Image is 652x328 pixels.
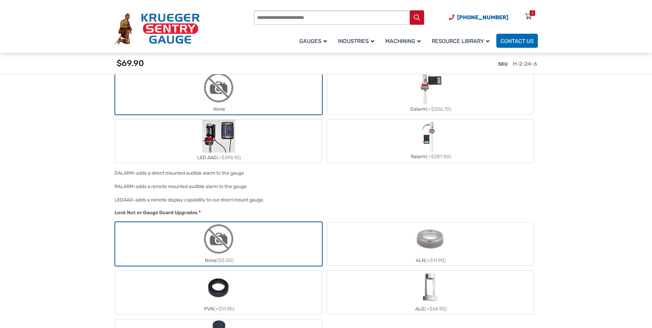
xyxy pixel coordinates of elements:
label: PVN [115,271,322,314]
div: None [115,255,322,265]
span: ($0.00) [217,258,234,263]
img: Krueger Sentry Gauge [114,13,200,45]
label: None [115,71,322,114]
span: (+$64.90) [424,306,447,312]
label: Ralarm [327,121,533,162]
span: Gauges [299,38,327,44]
span: [PHONE_NUMBER] [457,14,508,21]
span: (+$281.00) [426,154,451,160]
span: (+$11.90) [425,258,446,263]
span: Industries [338,38,374,44]
div: LED AAG [115,153,322,163]
label: Dalarm [327,71,533,114]
span: Resource Library [432,38,489,44]
a: Industries [334,33,381,49]
label: ALG [327,271,533,314]
span: (+$206.70) [426,106,451,112]
label: ALN [327,222,533,265]
span: H-2-24-6 [513,61,537,67]
div: Ralarm [327,152,533,162]
div: None [115,104,322,114]
span: Contact Us [500,38,534,44]
span: Machining [385,38,421,44]
div: Dalarm [327,104,533,114]
a: Contact Us [496,34,538,48]
label: None [115,222,322,265]
span: (+$11.90) [214,306,234,312]
div: 3 [531,10,533,16]
a: Gauges [295,33,334,49]
span: LEDAAG- [114,197,135,203]
span: SKU [498,61,508,67]
a: Resource Library [428,33,496,49]
div: ALG [327,304,533,314]
div: adds a remote mounted audible alarm to the gauge [136,184,247,189]
span: RALARM- [114,184,136,189]
div: ALN [327,255,533,265]
a: Phone Number (920) 434-8860 [449,13,508,22]
label: LED AAG [115,120,322,163]
abbr: required [199,209,201,216]
span: DALARM- [114,170,136,176]
div: adds a direct mounted audible alarm to the gauge [136,170,244,176]
span: (+$395.10) [217,155,241,161]
div: adds a remote display capability to our direct mount gauge. [135,197,264,203]
span: Lock Nut or Gauge Guard Upgrades [114,210,198,216]
a: Machining [381,33,428,49]
div: PVN [115,304,322,314]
